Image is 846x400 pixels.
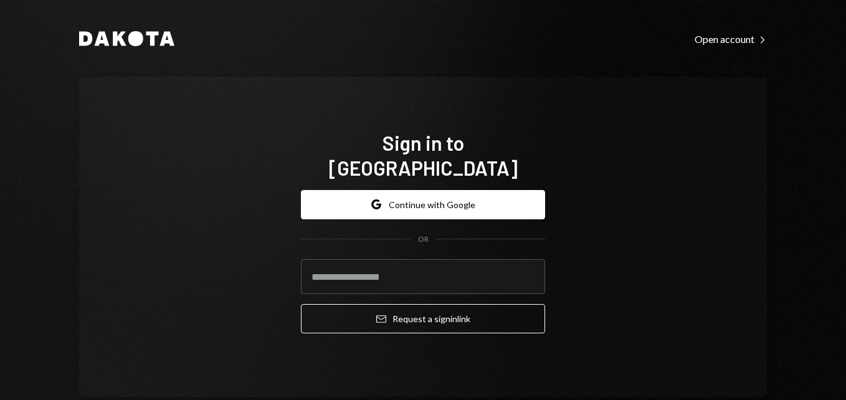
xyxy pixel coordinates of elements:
div: OR [418,234,429,245]
a: Open account [695,32,767,45]
button: Continue with Google [301,190,545,219]
h1: Sign in to [GEOGRAPHIC_DATA] [301,130,545,180]
button: Request a signinlink [301,304,545,333]
div: Open account [695,33,767,45]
